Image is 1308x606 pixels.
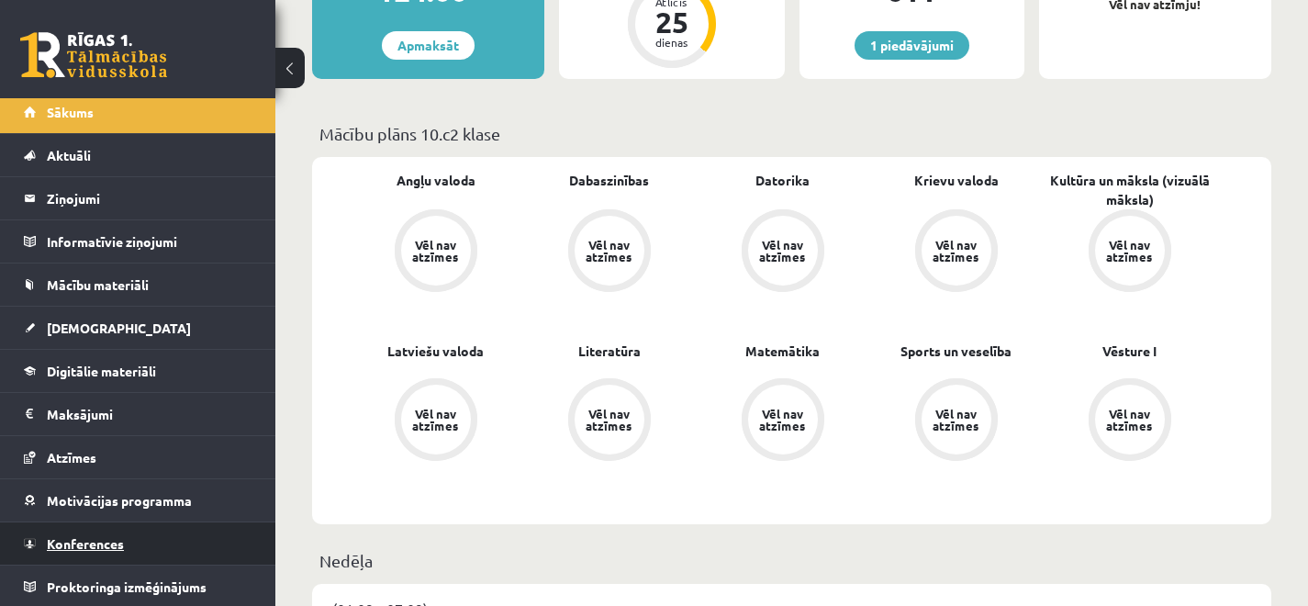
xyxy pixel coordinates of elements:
span: Proktoringa izmēģinājums [47,578,207,595]
a: Vēl nav atzīmes [696,209,869,296]
p: Mācību plāns 10.c2 klase [319,121,1264,146]
div: 25 [644,7,699,37]
div: Vēl nav atzīmes [584,239,635,263]
a: Vēl nav atzīmes [349,378,522,465]
a: Digitālie materiāli [24,350,252,392]
a: 1 piedāvājumi [855,31,969,60]
legend: Ziņojumi [47,177,252,219]
legend: Maksājumi [47,393,252,435]
div: Vēl nav atzīmes [410,239,462,263]
span: Aktuāli [47,147,91,163]
a: Vēl nav atzīmes [1043,209,1216,296]
a: Ziņojumi [24,177,252,219]
div: Vēl nav atzīmes [1104,408,1156,432]
span: [DEMOGRAPHIC_DATA] [47,320,191,336]
span: Motivācijas programma [47,492,192,509]
div: Vēl nav atzīmes [1104,239,1156,263]
a: Latviešu valoda [387,342,484,361]
a: Rīgas 1. Tālmācības vidusskola [20,32,167,78]
a: Vēl nav atzīmes [869,209,1043,296]
a: Literatūra [578,342,641,361]
a: Vēl nav atzīmes [349,209,522,296]
a: Dabaszinības [569,171,649,190]
a: Maksājumi [24,393,252,435]
span: Sākums [47,104,94,120]
a: Angļu valoda [397,171,475,190]
a: Atzīmes [24,436,252,478]
a: Apmaksāt [382,31,475,60]
a: Vēl nav atzīmes [522,209,696,296]
div: Vēl nav atzīmes [410,408,462,432]
p: Nedēļa [319,548,1264,573]
a: Aktuāli [24,134,252,176]
span: Digitālie materiāli [47,363,156,379]
div: Vēl nav atzīmes [757,239,809,263]
div: Vēl nav atzīmes [757,408,809,432]
span: Atzīmes [47,449,96,466]
a: Konferences [24,522,252,565]
a: Krievu valoda [914,171,999,190]
a: Vēl nav atzīmes [869,378,1043,465]
a: Informatīvie ziņojumi [24,220,252,263]
a: Vēl nav atzīmes [696,378,869,465]
div: Vēl nav atzīmes [584,408,635,432]
a: [DEMOGRAPHIC_DATA] [24,307,252,349]
legend: Informatīvie ziņojumi [47,220,252,263]
a: Vēsture I [1102,342,1157,361]
a: Matemātika [745,342,820,361]
a: Datorika [755,171,810,190]
span: Konferences [47,535,124,552]
a: Motivācijas programma [24,479,252,522]
a: Sākums [24,91,252,133]
a: Vēl nav atzīmes [522,378,696,465]
a: Mācību materiāli [24,264,252,306]
a: Vēl nav atzīmes [1043,378,1216,465]
a: Kultūra un māksla (vizuālā māksla) [1043,171,1216,209]
div: dienas [644,37,699,48]
div: Vēl nav atzīmes [931,239,982,263]
a: Sports un veselība [900,342,1012,361]
span: Mācību materiāli [47,276,149,293]
div: Vēl nav atzīmes [931,408,982,432]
